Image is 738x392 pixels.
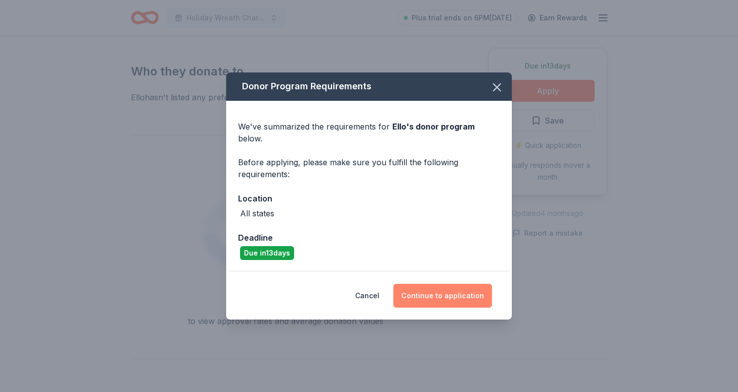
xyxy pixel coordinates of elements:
button: Continue to application [393,284,492,308]
span: Ello 's donor program [392,122,475,131]
div: Deadline [238,231,500,244]
div: Donor Program Requirements [226,72,512,101]
div: We've summarized the requirements for below. [238,121,500,144]
div: Before applying, please make sure you fulfill the following requirements: [238,156,500,180]
div: All states [240,207,274,219]
button: Cancel [355,284,379,308]
div: Due in 13 days [240,246,294,260]
div: Location [238,192,500,205]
